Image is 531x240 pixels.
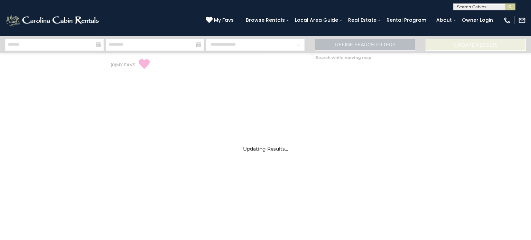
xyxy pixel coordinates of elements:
a: About [433,15,455,26]
a: Browse Rentals [242,15,288,26]
a: Real Estate [345,15,380,26]
a: Local Area Guide [291,15,342,26]
a: My Favs [206,17,235,24]
a: Rental Program [383,15,430,26]
span: My Favs [214,17,234,24]
img: mail-regular-white.png [518,17,526,24]
a: Owner Login [458,15,496,26]
img: White-1-2.png [5,13,101,27]
img: phone-regular-white.png [503,17,511,24]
